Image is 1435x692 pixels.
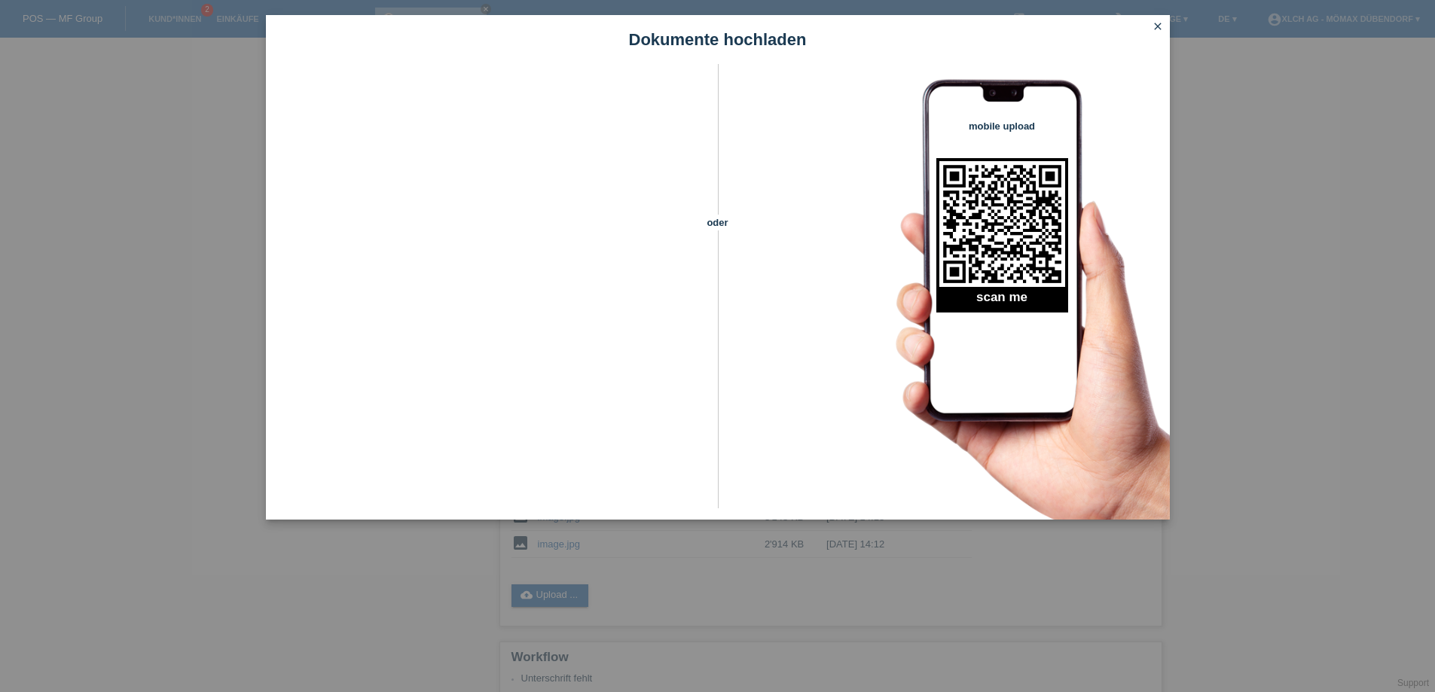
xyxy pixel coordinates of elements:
[266,30,1170,49] h1: Dokumente hochladen
[1152,20,1164,32] i: close
[936,290,1068,312] h2: scan me
[936,120,1068,132] h4: mobile upload
[1148,19,1168,36] a: close
[692,215,744,230] span: oder
[289,102,692,478] iframe: Upload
